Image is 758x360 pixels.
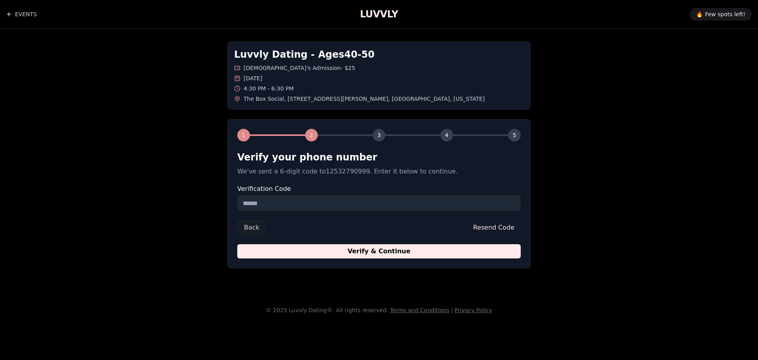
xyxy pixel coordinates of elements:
div: 1 [237,129,250,141]
span: Few spots left! [705,10,745,18]
span: The Box Social , [STREET_ADDRESS][PERSON_NAME] , [GEOGRAPHIC_DATA] , [US_STATE] [244,95,485,103]
div: 5 [508,129,521,141]
p: We've sent a 6-digit code to 12532790999 . Enter it below to continue. [237,167,521,176]
a: Back to events [6,6,37,22]
a: Privacy Policy [454,307,492,313]
div: 3 [373,129,385,141]
span: [DEMOGRAPHIC_DATA]'s Admission - $25 [244,64,355,72]
a: Terms and Conditions [390,307,450,313]
h1: Luvvly Dating - Ages 40 - 50 [234,48,524,61]
span: | [451,307,453,313]
span: [DATE] [244,74,262,82]
label: Verification Code [237,186,521,192]
button: Resend Code [467,221,521,235]
span: 4:30 PM - 6:30 PM [244,85,294,92]
h2: Verify your phone number [237,151,521,164]
span: 🔥 [696,10,703,18]
div: 2 [305,129,318,141]
button: Back [237,221,266,235]
button: Verify & Continue [237,244,521,258]
a: LUVVLY [360,8,398,21]
div: 4 [441,129,453,141]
